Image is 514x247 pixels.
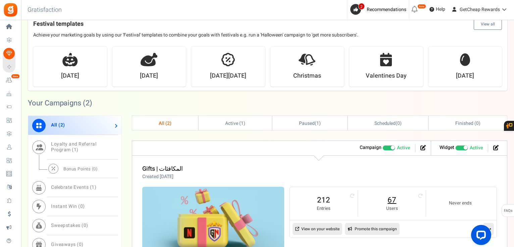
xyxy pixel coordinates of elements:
[434,6,445,13] span: Help
[397,145,410,151] span: Active
[33,32,502,38] p: Achieve your marketing goals by using our 'Festival' templates to combine your goals with festiva...
[84,222,87,229] span: 0
[460,6,500,13] span: GetCheap Rewards
[20,3,69,17] h3: Gratisfaction
[3,75,18,86] a: New
[51,184,96,191] span: Celebrate Events ( )
[80,203,83,210] span: 0
[397,120,400,127] span: 0
[345,223,400,235] a: Promote this campaign
[51,222,88,229] span: Sweepstakes ( )
[374,120,396,127] span: Scheduled
[350,4,409,15] a: 2 Recommendations
[142,164,183,173] a: Gifts | المكافئات
[504,204,513,217] span: FAQs
[63,166,98,172] span: Bonus Points ( )
[140,72,158,80] strong: [DATE]
[297,205,351,212] small: Entries
[474,18,502,30] button: View all
[299,120,321,127] span: ( )
[3,2,18,17] img: Gratisfaction
[365,205,419,212] small: Users
[225,120,245,127] span: Active ( )
[433,200,487,207] small: Never ends
[92,184,95,191] span: 1
[142,173,183,180] p: Created [DATE]
[365,195,419,205] a: 67
[167,120,170,127] span: 2
[374,120,402,127] span: ( )
[358,3,365,10] span: 2
[293,223,342,235] a: View on your website
[470,145,483,151] span: Active
[456,72,474,80] strong: [DATE]
[74,146,77,153] span: 1
[455,120,480,127] span: Finished ( )
[316,120,319,127] span: 1
[159,120,171,127] span: All ( )
[366,72,407,80] strong: Valentines Day
[417,4,426,9] em: New
[297,195,351,205] a: 212
[33,18,502,30] h4: Festival templates
[434,144,488,152] li: Widget activated
[61,72,79,80] strong: [DATE]
[86,98,90,108] span: 2
[299,120,315,127] span: Paused
[360,144,381,151] strong: Campaign
[440,144,454,151] strong: Widget
[210,72,246,80] strong: [DATE][DATE]
[367,6,406,13] span: Recommendations
[241,120,244,127] span: 1
[11,74,20,79] em: New
[293,72,321,80] strong: Christmas
[93,166,96,172] span: 0
[427,4,448,15] a: Help
[476,120,479,127] span: 0
[60,121,63,129] span: 2
[28,100,92,106] h2: Your Campaigns ( )
[51,141,96,153] span: Loyalty and Referral Program ( )
[51,203,85,210] span: Instant Win ( )
[51,121,65,129] span: All ( )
